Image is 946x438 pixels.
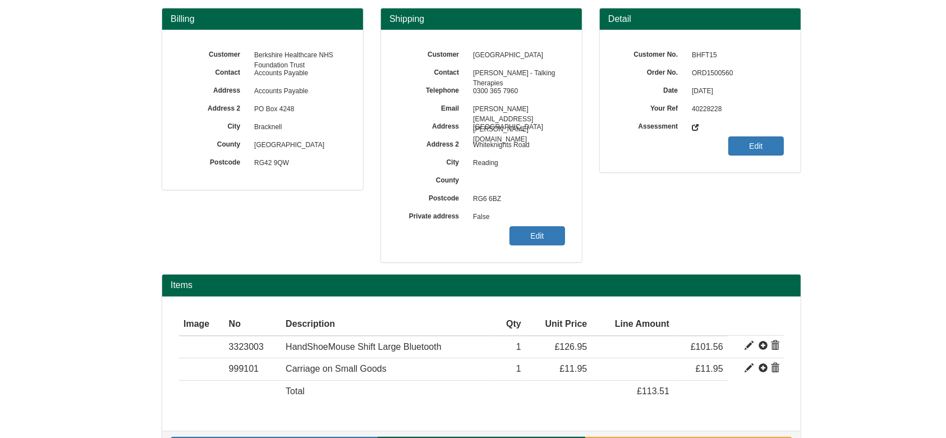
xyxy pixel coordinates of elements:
span: [GEOGRAPHIC_DATA] [249,136,346,154]
label: City [398,154,467,167]
span: HandShoeMouse Shift Large Bluetooth [286,342,442,352]
label: City [179,118,249,131]
label: Date [617,83,686,95]
span: Berkshire Healthcare NHS Foundation Trust [249,47,346,65]
span: [DATE] [686,83,784,101]
span: [PERSON_NAME] - Talking Therapies [467,65,565,83]
span: 0300 365 7960 [467,83,565,101]
label: Customer [398,47,467,60]
label: County [398,172,467,185]
label: Contact [179,65,249,77]
h3: Billing [171,14,355,24]
a: Edit [509,226,565,245]
th: Unit Price [526,313,592,336]
span: £101.56 [691,342,723,352]
label: Postcode [398,190,467,203]
label: Address 2 [179,101,249,113]
label: Postcode [179,154,249,167]
th: No [224,313,281,336]
label: County [179,136,249,149]
span: Whiteknights Road [467,136,565,154]
span: [GEOGRAPHIC_DATA] [467,118,565,136]
span: 40228228 [686,101,784,118]
td: Total [281,381,494,403]
span: BHFT15 [686,47,784,65]
span: Reading [467,154,565,172]
label: Your Ref [617,101,686,113]
th: Qty [495,313,526,336]
span: PO Box 4248 [249,101,346,118]
label: Order No. [617,65,686,77]
span: RG6 6BZ [467,190,565,208]
span: 1 [516,364,521,373]
h2: Items [171,280,792,290]
span: [PERSON_NAME][EMAIL_ADDRESS][PERSON_NAME][DOMAIN_NAME] [467,101,565,118]
span: RG42 9QW [249,154,346,172]
span: £11.95 [696,364,723,373]
label: Email [398,101,467,113]
a: Edit [728,136,784,156]
span: Bracknell [249,118,346,136]
label: Private address [398,208,467,221]
span: False [467,208,565,226]
h3: Shipping [389,14,573,24]
th: Image [179,313,224,336]
span: Carriage on Small Goods [286,364,387,373]
th: Line Amount [591,313,674,336]
th: Description [281,313,494,336]
label: Telephone [398,83,467,95]
td: 999101 [224,358,281,381]
label: Address [179,83,249,95]
label: Customer [179,47,249,60]
span: Accounts Payable [249,83,346,101]
span: ORD1500560 [686,65,784,83]
label: Assessment [617,118,686,131]
label: Address 2 [398,136,467,149]
span: £126.95 [555,342,587,352]
label: Customer No. [617,47,686,60]
label: Address [398,118,467,131]
span: [GEOGRAPHIC_DATA] [467,47,565,65]
label: Contact [398,65,467,77]
span: £113.51 [637,386,669,396]
td: 3323003 [224,336,281,358]
span: £11.95 [559,364,587,373]
span: Accounts Payable [249,65,346,83]
h3: Detail [608,14,792,24]
span: 1 [516,342,521,352]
